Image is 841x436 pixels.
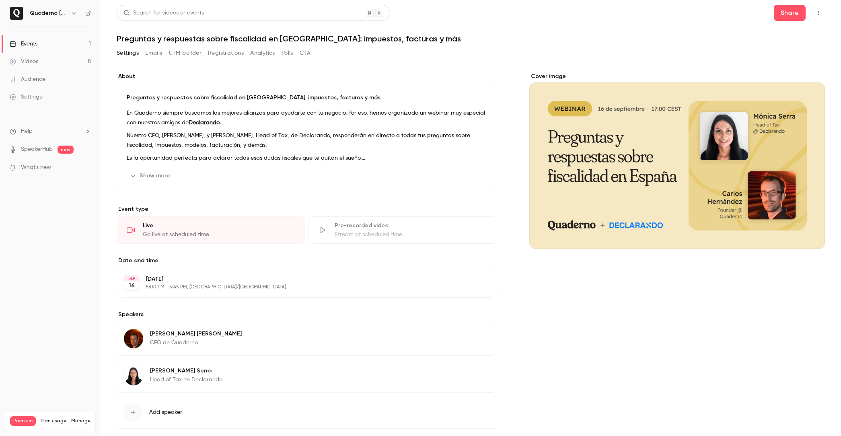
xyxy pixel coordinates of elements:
[127,108,487,128] p: En Quaderno siempre buscamos las mejores alianzas para ayudarte con tu negocio. Por eso, hemos or...
[10,40,37,48] div: Events
[150,339,242,347] p: CEO de Quaderno
[208,47,244,60] button: Registrations
[117,257,497,265] label: Date and time
[127,153,487,163] p: Es la oportunidad perfecta para aclarar todas esas dudas fiscales que te quitan el sueño.
[10,58,38,66] div: Videos
[129,282,135,290] p: 16
[189,120,220,125] strong: Declarando
[81,164,91,171] iframe: Noticeable Trigger
[124,276,139,281] div: SEP
[335,222,487,230] div: Pre-recorded video
[127,169,175,182] button: Show more
[41,418,66,424] span: Plan usage
[10,93,42,101] div: Settings
[10,75,45,83] div: Audience
[117,205,497,213] p: Event type
[145,47,162,60] button: Emails
[117,216,305,244] div: LiveGo live at scheduled time
[169,47,202,60] button: UTM builder
[143,230,295,239] div: Go live at scheduled time
[117,311,497,319] label: Speakers
[71,418,90,424] a: Manage
[308,216,497,244] div: Pre-recorded videoStream at scheduled time
[150,376,222,384] p: Head of Tax en Declarando
[127,131,487,150] p: Nuestro CEO, [PERSON_NAME], y [PERSON_NAME], Head of Tax, de Declarando, responderán en directo a...
[529,72,825,80] label: Cover image
[117,72,497,80] label: About
[117,47,139,60] button: Settings
[124,366,143,385] img: Mónica Serra
[150,330,242,338] p: [PERSON_NAME] [PERSON_NAME]
[143,222,295,230] div: Live
[58,146,74,154] span: new
[21,145,53,154] a: SpeakerHub
[117,34,825,43] h1: Preguntas y respuestas sobre fiscalidad en [GEOGRAPHIC_DATA]: impuestos, facturas y más
[10,7,23,20] img: Quaderno España
[117,322,497,356] div: Carlos Hernández[PERSON_NAME] [PERSON_NAME]CEO de Quaderno
[282,47,293,60] button: Polls
[124,329,143,348] img: Carlos Hernández
[30,9,68,17] h6: Quaderno [GEOGRAPHIC_DATA]
[774,5,806,21] button: Share
[21,127,33,136] span: Help
[10,416,36,426] span: Premium
[250,47,275,60] button: Analytics
[146,284,454,290] p: 5:00 PM - 5:45 PM, [GEOGRAPHIC_DATA]/[GEOGRAPHIC_DATA]
[10,127,91,136] li: help-dropdown-opener
[127,94,487,102] p: Preguntas y respuestas sobre fiscalidad en [GEOGRAPHIC_DATA]: impuestos, facturas y más
[300,47,310,60] button: CTA
[149,408,182,416] span: Add speaker
[146,275,454,283] p: [DATE]
[335,230,487,239] div: Stream at scheduled time
[117,396,497,429] button: Add speaker
[123,9,204,17] div: Search for videos or events
[150,367,222,375] p: [PERSON_NAME] Serra
[117,359,497,393] div: Mónica Serra[PERSON_NAME] SerraHead of Tax en Declarando
[21,163,51,172] span: What's new
[529,72,825,249] section: Cover image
